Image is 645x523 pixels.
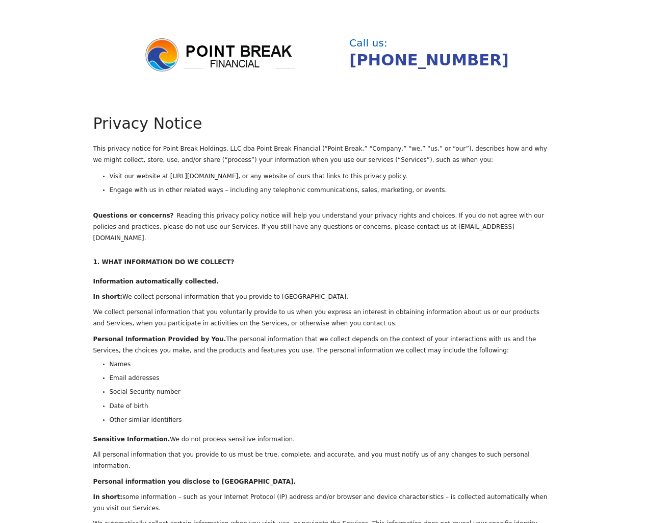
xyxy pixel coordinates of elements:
[93,308,540,327] span: We collect personal information that you voluntarily provide to us when you express an interest i...
[349,51,508,69] a: [PHONE_NUMBER]
[93,478,296,485] span: Personal information you disclose to [GEOGRAPHIC_DATA].
[144,37,297,74] img: logo.png
[110,416,182,423] span: Other similar identifiers
[93,212,545,242] span: Reading this privacy policy notice will help you understand your privacy rights and choices. If y...
[93,436,170,443] span: Sensitive Information.
[122,293,348,300] span: We collect personal information that you provide to [GEOGRAPHIC_DATA].
[93,451,530,469] span: All personal information that you provide to us must be true, complete, and accurate, and you mus...
[93,493,548,512] span: some information – such as your Internet Protocol (IP) address and/or browser and device characte...
[93,212,174,219] span: Questions or concerns?
[93,278,219,285] span: Information automatically collected.
[93,336,226,343] span: Personal Information Provided by You.
[93,336,536,354] span: The personal information that we collect depends on the context of your interactions with us and ...
[110,173,407,180] span: Visit our website at [URL][DOMAIN_NAME], or any website of ours that links to this privacy policy.
[170,436,295,443] span: We do not process sensitive information.
[349,38,510,49] div: Call us:
[93,258,235,266] span: 1. WHAT INFORMATION DO WE COLLECT?
[110,388,180,395] span: Social Security number
[93,493,123,501] span: In short:
[110,186,447,194] span: Engage with us in other related ways – including any telephonic communications, sales, marketing,...
[93,293,123,300] span: In short:
[110,402,148,410] span: Date of birth
[93,145,547,163] span: This privacy notice for Point Break Holdings, LLC dba Point Break Financial (“Point Break,” “Comp...
[110,361,131,368] span: Names
[110,374,160,382] span: Email addresses
[93,114,202,132] span: Privacy Notice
